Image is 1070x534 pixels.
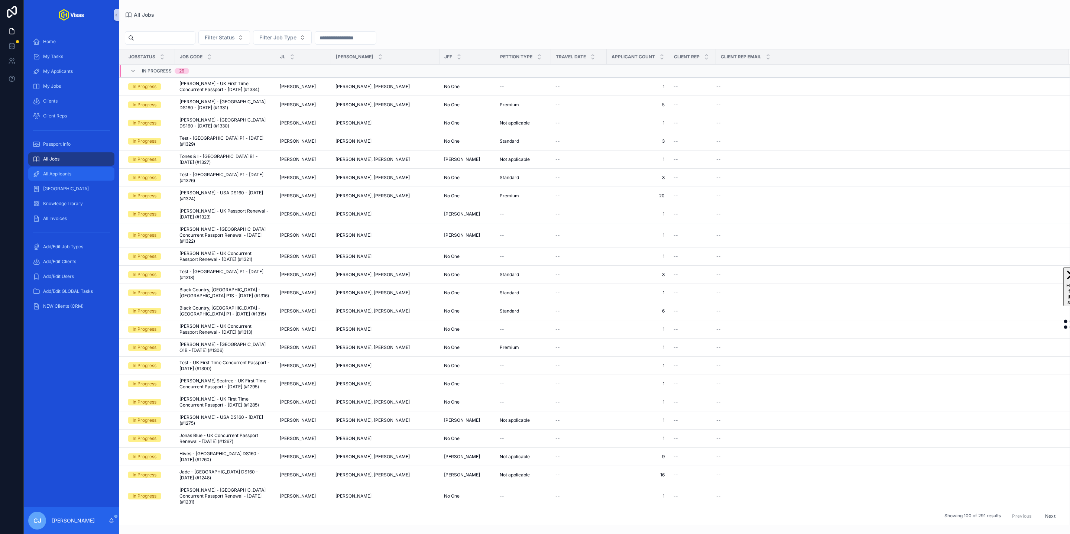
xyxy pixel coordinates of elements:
[125,11,154,19] a: All Jobs
[611,156,665,162] a: 1
[716,156,1060,162] a: --
[43,201,83,207] span: Knowledge Library
[335,193,435,199] a: [PERSON_NAME], [PERSON_NAME]
[611,253,665,259] a: 1
[335,175,435,181] a: [PERSON_NAME], [PERSON_NAME]
[43,141,71,147] span: Passport Info
[611,120,665,126] a: 1
[500,84,547,90] a: --
[555,156,602,162] a: --
[500,120,547,126] a: Not applicable
[444,138,491,144] a: No One
[128,211,171,217] a: In Progress
[133,83,156,90] div: In Progress
[444,232,480,238] span: [PERSON_NAME]
[500,308,547,314] a: Standard
[716,193,1060,199] a: --
[500,232,504,238] span: --
[335,253,372,259] span: [PERSON_NAME]
[179,153,271,165] a: Tones & I - [GEOGRAPHIC_DATA] B1 - [DATE] (#1327)
[43,259,76,265] span: Add/Edit Clients
[500,211,547,217] a: --
[674,193,678,199] span: --
[555,102,602,108] a: --
[28,212,114,225] a: All Invoices
[674,253,711,259] a: --
[555,120,602,126] a: --
[611,138,665,144] a: 3
[444,193,491,199] a: No One
[611,211,665,217] span: 1
[611,308,665,314] a: 6
[128,308,171,314] a: In Progress
[674,232,678,238] span: --
[500,290,519,296] span: Standard
[611,290,665,296] a: 1
[280,272,327,278] a: [PERSON_NAME]
[28,94,114,108] a: Clients
[24,30,119,323] div: scrollable content
[43,186,89,192] span: [GEOGRAPHIC_DATA]
[716,272,1060,278] a: --
[555,138,602,144] a: --
[611,232,665,238] span: 1
[611,84,665,90] a: 1
[335,211,372,217] span: [PERSON_NAME]
[555,211,560,217] span: --
[674,232,711,238] a: --
[280,175,327,181] a: [PERSON_NAME]
[444,120,460,126] span: No One
[500,272,519,278] span: Standard
[179,117,271,129] a: [PERSON_NAME] - [GEOGRAPHIC_DATA] DS160 - [DATE] (#1330)
[43,98,58,104] span: Clients
[716,120,1060,126] a: --
[133,308,156,314] div: In Progress
[335,120,435,126] a: [PERSON_NAME]
[674,290,678,296] span: --
[500,102,519,108] span: Premium
[500,102,547,108] a: Premium
[444,175,460,181] span: No One
[335,138,435,144] a: [PERSON_NAME]
[611,175,665,181] a: 3
[500,175,547,181] a: Standard
[500,253,504,259] span: --
[555,175,602,181] a: --
[444,120,491,126] a: No One
[444,308,460,314] span: No One
[43,83,61,89] span: My Jobs
[555,102,560,108] span: --
[555,120,560,126] span: --
[43,171,71,177] span: All Applicants
[280,193,316,199] span: [PERSON_NAME]
[280,290,316,296] span: [PERSON_NAME]
[716,290,721,296] span: --
[280,175,316,181] span: [PERSON_NAME]
[500,232,547,238] a: --
[179,81,271,93] a: [PERSON_NAME] - UK First Time Concurrent Passport - [DATE] (#1334)
[43,39,56,45] span: Home
[555,253,602,259] a: --
[674,253,678,259] span: --
[133,101,156,108] div: In Progress
[555,290,560,296] span: --
[280,138,327,144] a: [PERSON_NAME]
[716,232,1060,238] a: --
[179,172,271,184] span: Test - [GEOGRAPHIC_DATA] P1 - [DATE] (#1326)
[674,102,711,108] a: --
[611,102,665,108] a: 5
[444,84,491,90] a: No One
[500,120,530,126] span: Not applicable
[444,211,480,217] span: [PERSON_NAME]
[28,137,114,151] a: Passport Info
[128,156,171,163] a: In Progress
[335,84,435,90] a: [PERSON_NAME], [PERSON_NAME]
[179,208,271,220] span: [PERSON_NAME] - UK Passport Renewal - [DATE] (#1323)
